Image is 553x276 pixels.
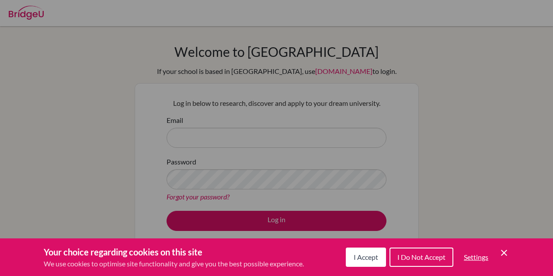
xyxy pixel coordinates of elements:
button: Settings [457,248,495,266]
span: I Do Not Accept [397,253,445,261]
button: Save and close [499,248,509,258]
h3: Your choice regarding cookies on this site [44,245,304,259]
p: We use cookies to optimise site functionality and give you the best possible experience. [44,259,304,269]
button: I Do Not Accept [390,248,453,267]
button: I Accept [346,248,386,267]
span: I Accept [354,253,378,261]
span: Settings [464,253,488,261]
